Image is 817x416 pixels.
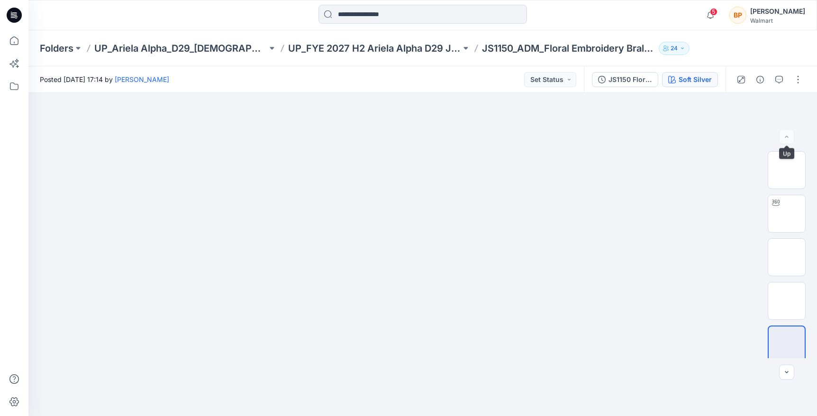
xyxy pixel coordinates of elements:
a: UP_Ariela Alpha_D29_[DEMOGRAPHIC_DATA] Intimates - Joyspun [94,42,267,55]
div: [PERSON_NAME] [750,6,805,17]
span: 5 [710,8,717,16]
div: JS1150 Floral Embroidery Bralette 1st Colorway [608,74,652,85]
div: Soft Silver [679,74,712,85]
a: Folders [40,42,73,55]
button: JS1150 Floral Embroidery Bralette 1st Colorway [592,72,658,87]
div: Walmart [750,17,805,24]
div: BP [729,7,746,24]
button: Soft Silver [662,72,718,87]
a: UP_FYE 2027 H2 Ariela Alpha D29 Joyspun Bras [288,42,461,55]
p: JS1150_ADM_Floral Embroidery Bralette [482,42,655,55]
button: 24 [659,42,690,55]
span: Posted [DATE] 17:14 by [40,74,169,84]
button: Details [753,72,768,87]
a: [PERSON_NAME] [115,75,169,83]
p: 24 [671,43,678,54]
